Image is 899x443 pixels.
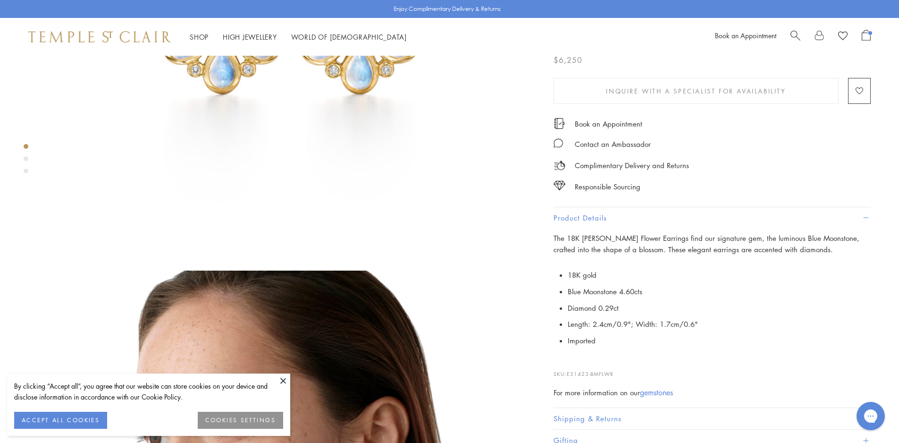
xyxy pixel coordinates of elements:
[575,181,640,193] div: Responsible Sourcing
[852,399,890,434] iframe: Gorgias live chat messenger
[567,370,613,377] span: E31423-BMFLWR
[575,138,651,150] div: Contact an Ambassador
[554,181,565,190] img: icon_sourcing.svg
[715,31,776,40] a: Book an Appointment
[554,160,565,171] img: icon_delivery.svg
[190,32,209,42] a: ShopShop
[554,387,871,399] div: For more information on our
[190,31,407,43] nav: Main navigation
[575,160,689,171] p: Complimentary Delivery and Returns
[554,138,563,148] img: MessageIcon-01_2.svg
[554,54,582,66] span: $6,250
[568,332,871,349] li: Imported
[223,32,277,42] a: High JewelleryHigh Jewellery
[568,283,871,300] li: Blue Moonstone 4.60cts
[198,412,283,429] button: COOKIES SETTINGS
[554,207,871,229] button: Product Details
[568,316,871,332] li: Length: 2.4cm/0.9"; Width: 1.7cm/0.6"
[575,119,642,129] a: Book an Appointment
[554,233,859,255] span: The 18K [PERSON_NAME] Flower Earrings find our signature gem, the luminous Blue Moonstone, crafte...
[28,31,171,43] img: Temple St. Clair
[291,32,407,42] a: World of [DEMOGRAPHIC_DATA]World of [DEMOGRAPHIC_DATA]
[554,118,565,129] img: icon_appointment.svg
[554,408,871,429] button: Shipping & Returns
[838,30,848,44] a: View Wishlist
[14,381,283,402] div: By clicking “Accept all”, you agree that our website can store cookies on your device and disclos...
[640,387,673,398] a: gemstones
[606,86,786,96] span: Inquire With A Specialist for Availability
[862,30,871,44] a: Open Shopping Bag
[24,142,28,181] div: Product gallery navigation
[14,412,107,429] button: ACCEPT ALL COOKIES
[790,30,800,44] a: Search
[568,300,871,316] li: Diamond 0.29ct
[554,78,839,104] button: Inquire With A Specialist for Availability
[568,267,871,283] li: 18K gold
[394,4,501,14] p: Enjoy Complimentary Delivery & Returns
[554,360,871,378] p: SKU:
